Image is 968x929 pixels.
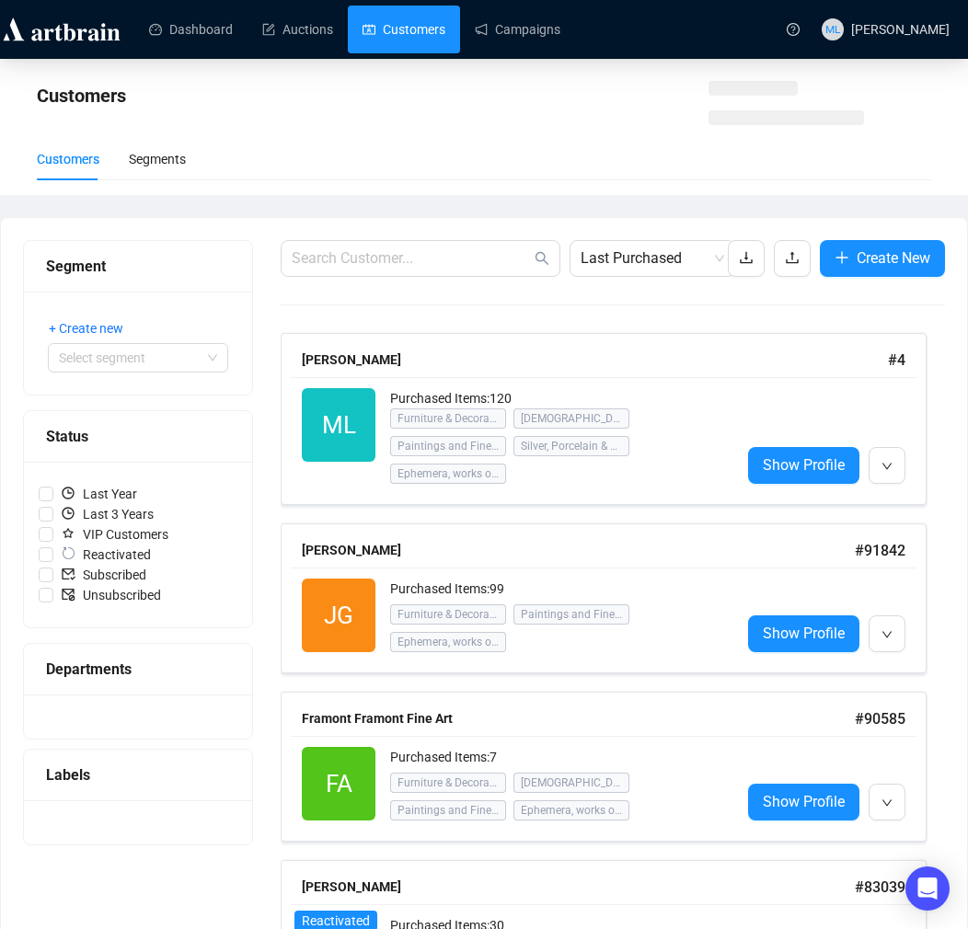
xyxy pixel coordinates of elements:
[390,632,506,652] span: Ephemera, works on paper, clocks, etc.
[513,408,629,429] span: [DEMOGRAPHIC_DATA]
[390,388,726,408] div: Purchased Items: 120
[48,314,138,343] button: + Create new
[302,540,855,560] div: [PERSON_NAME]
[53,484,144,504] span: Last Year
[785,250,800,265] span: upload
[748,447,859,484] a: Show Profile
[390,579,726,602] div: Purchased Items: 99
[363,6,445,53] a: Customers
[324,597,353,635] span: JG
[825,20,841,38] span: ML
[302,350,888,370] div: [PERSON_NAME]
[835,250,849,265] span: plus
[905,866,950,911] div: Open Intercom Messenger
[513,436,629,456] span: Silver, Porcelain & Jewelry
[851,22,950,37] span: [PERSON_NAME]
[763,453,845,476] span: Show Profile
[390,800,506,820] span: Paintings and Fine Art
[302,708,855,728] div: Framont Framont Fine Art
[281,692,945,842] a: Framont Framont Fine Art#90585FAPurchased Items:7Furniture & Decorative Arts[DEMOGRAPHIC_DATA]Pai...
[763,790,845,813] span: Show Profile
[37,149,99,169] div: Customers
[763,622,845,645] span: Show Profile
[281,523,945,673] a: [PERSON_NAME]#91842JGPurchased Items:99Furniture & Decorative ArtsPaintings and Fine ArtEphemera,...
[292,247,531,270] input: Search Customer...
[390,773,506,793] span: Furniture & Decorative Arts
[513,800,629,820] span: Ephemera, works on paper, clocks, etc.
[149,6,233,53] a: Dashboard
[888,351,905,369] span: # 4
[855,878,905,896] span: # 83039
[820,240,945,277] button: Create New
[53,585,168,605] span: Unsubscribed
[46,763,230,786] div: Labels
[326,765,352,803] span: FA
[855,542,905,559] span: # 91842
[53,524,176,545] span: VIP Customers
[53,504,161,524] span: Last 3 Years
[739,250,754,265] span: download
[855,710,905,728] span: # 90585
[53,545,158,565] span: Reactivated
[53,565,154,585] span: Subscribed
[390,747,726,770] div: Purchased Items: 7
[129,149,186,169] div: Segments
[46,658,230,681] div: Departments
[581,241,724,276] span: Last Purchased
[882,797,893,809] span: down
[475,6,560,53] a: Campaigns
[882,461,893,472] span: down
[46,255,230,278] div: Segment
[857,247,930,270] span: Create New
[748,615,859,652] a: Show Profile
[535,251,549,266] span: search
[513,773,629,793] span: [DEMOGRAPHIC_DATA]
[262,6,333,53] a: Auctions
[390,464,506,484] span: Ephemera, works on paper, clocks, etc.
[302,877,855,897] div: [PERSON_NAME]
[281,333,945,505] a: [PERSON_NAME]#4MLPurchased Items:120Furniture & Decorative Arts[DEMOGRAPHIC_DATA]Paintings and Fi...
[390,436,506,456] span: Paintings and Fine Art
[390,604,506,625] span: Furniture & Decorative Arts
[37,85,126,107] span: Customers
[748,784,859,820] a: Show Profile
[46,425,230,448] div: Status
[49,318,123,338] span: + Create new
[390,408,506,429] span: Furniture & Decorative Arts
[302,913,370,928] span: Reactivated
[787,23,800,36] span: question-circle
[882,629,893,640] span: down
[513,604,629,625] span: Paintings and Fine Art
[322,407,356,444] span: ML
